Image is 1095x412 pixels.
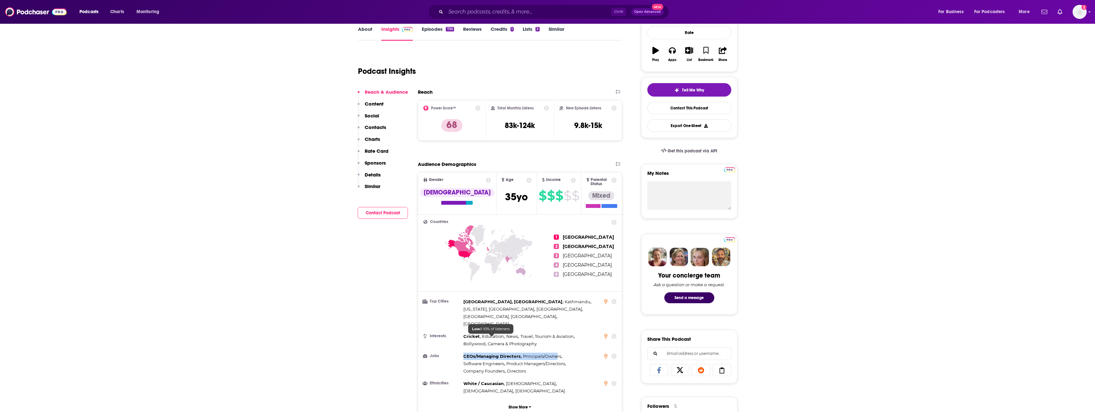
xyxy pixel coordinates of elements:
span: Ctrl K [611,8,626,16]
div: Play [652,58,659,62]
a: Credits1 [491,26,514,41]
img: tell me why sparkle [674,88,679,93]
span: 1-10% of listeners [472,327,510,331]
span: $ [547,191,555,201]
button: Send a message [664,292,714,303]
span: News [506,334,518,339]
h3: Ethnicities [423,381,461,385]
span: Cricket [463,334,480,339]
button: open menu [132,7,168,17]
span: [GEOGRAPHIC_DATA] [563,253,612,259]
a: Similar [549,26,564,41]
span: More [1019,7,1030,16]
div: Bookmark [698,58,713,62]
button: Charts [358,136,380,148]
span: $ [572,191,579,201]
span: Camera & Photography [488,341,537,346]
span: [GEOGRAPHIC_DATA] [563,271,612,277]
span: Charts [110,7,124,16]
h2: Audience Demographics [418,161,476,167]
div: Apps [668,58,676,62]
a: About [358,26,372,41]
span: 2 [554,244,559,249]
span: $ [564,191,571,201]
a: Pro website [724,166,735,172]
span: [DEMOGRAPHIC_DATA] [463,388,513,393]
img: Jules Profile [691,248,709,266]
div: 3 [535,27,539,31]
button: Rate Card [358,148,388,160]
span: 4 [554,262,559,268]
span: , [463,380,505,387]
span: CEOs/Managing Directors [463,354,521,359]
button: Bookmark [698,43,714,66]
a: Podchaser - Follow, Share and Rate Podcasts [5,6,67,18]
span: Parental Status [591,178,610,186]
span: , [463,340,486,348]
button: open menu [934,7,972,17]
span: , [463,298,563,305]
div: Search podcasts, credits, & more... [434,4,675,19]
span: , [463,333,481,340]
button: Contacts [358,124,386,136]
input: Email address or username... [653,348,726,360]
button: Open AdvancedNew [631,8,664,16]
div: Search followers [647,347,731,360]
p: 68 [441,119,462,132]
span: Education [482,334,504,339]
h3: Share This Podcast [647,336,691,342]
p: Similar [365,183,380,189]
span: Company Founders [463,368,505,373]
h2: Power Score™ [431,106,456,110]
p: Reach & Audience [365,89,408,95]
h3: Interests [423,334,461,338]
p: Charts [365,136,380,142]
span: 1 [554,235,559,240]
button: Content [358,101,384,113]
h3: Jobs [423,354,461,358]
span: [GEOGRAPHIC_DATA] [536,306,582,312]
span: [GEOGRAPHIC_DATA], [GEOGRAPHIC_DATA] [463,299,562,304]
span: Podcasts [79,7,98,16]
span: Get this podcast via API [668,148,717,154]
a: Charts [106,7,128,17]
p: Content [365,101,384,107]
span: , [463,387,514,395]
span: , [506,333,519,340]
img: Podchaser Pro [402,27,413,32]
h1: Podcast Insights [358,66,416,76]
button: Show profile menu [1073,5,1087,19]
h2: Reach [418,89,433,95]
span: [DEMOGRAPHIC_DATA] [515,388,565,393]
span: , [463,305,535,313]
div: Mixed [588,191,614,200]
span: , [463,360,505,367]
a: InsightsPodchaser Pro [381,26,413,41]
a: Show notifications dropdown [1055,6,1065,17]
span: Open Advanced [634,10,661,13]
span: Kathmandu [565,299,590,304]
span: 3 [554,253,559,258]
a: Copy Link [713,364,731,376]
div: Share [718,58,727,62]
span: Gender [429,178,443,182]
h2: New Episode Listens [566,106,601,110]
span: 5 [554,272,559,277]
span: For Business [938,7,964,16]
a: Lists3 [523,26,539,41]
span: [GEOGRAPHIC_DATA] [463,321,509,326]
button: Apps [664,43,681,66]
a: Share on Reddit [692,364,710,376]
span: [US_STATE], [GEOGRAPHIC_DATA] [463,306,534,312]
span: Logged in as kirstycam [1073,5,1087,19]
button: Sponsors [358,160,386,172]
a: Get this podcast via API [656,143,723,159]
b: Low: [472,327,481,331]
img: Podchaser Pro [724,167,735,172]
img: Sydney Profile [648,248,667,266]
p: Show More [509,405,528,409]
span: Software Engineers [463,361,504,366]
div: 1 [510,27,514,31]
button: Social [358,113,379,124]
span: $ [539,191,546,201]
